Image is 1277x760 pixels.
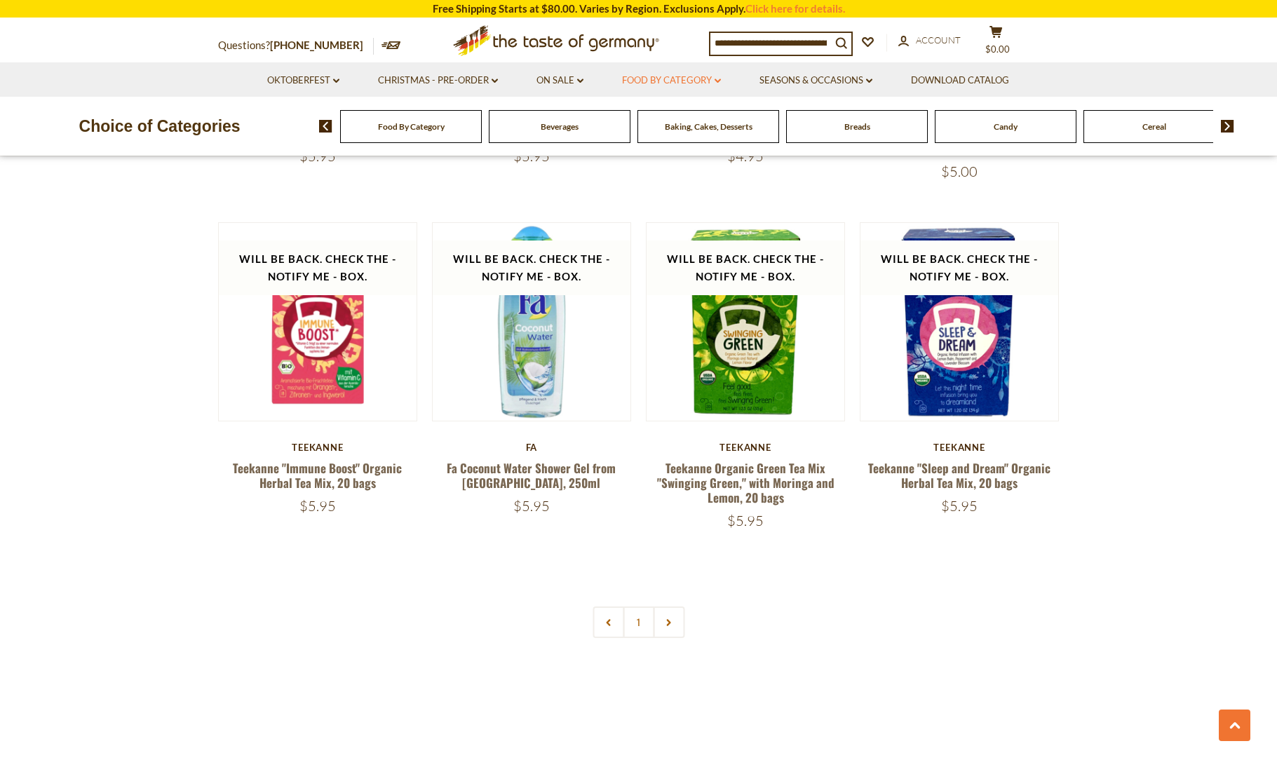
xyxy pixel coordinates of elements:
[622,73,721,88] a: Food By Category
[860,223,1059,421] img: Teekanne "Sleep and Dream" Organic Herbal Tea Mix, 20 bags
[911,73,1009,88] a: Download Catalog
[432,442,632,453] div: Fa
[433,223,631,421] img: Fa Coconut Water Shower Gel from Germany, 250ml
[860,442,1060,453] div: Teekanne
[745,2,845,15] a: Click here for details.
[941,497,978,515] span: $5.95
[657,459,835,507] a: Teekanne Organic Green Tea Mix "Swinging Green," with Moringa and Lemon, 20 bags
[447,459,616,491] a: Fa Coconut Water Shower Gel from [GEOGRAPHIC_DATA], 250ml
[1142,121,1166,132] a: Cereal
[868,459,1050,491] a: Teekanne "Sleep and Dream" Organic Herbal Tea Mix, 20 bags
[727,512,764,529] span: $5.95
[665,121,752,132] a: Baking, Cakes, Desserts
[378,121,445,132] a: Food By Category
[646,442,846,453] div: Teekanne
[218,36,374,55] p: Questions?
[536,73,583,88] a: On Sale
[233,459,402,491] a: Teekanne "Immune Boost" Organic Herbal Tea Mix, 20 bags
[378,73,498,88] a: Christmas - PRE-ORDER
[916,34,961,46] span: Account
[219,223,417,421] img: Teekanne "Immune Boost" Organic Herbal Tea Mix, 20 bags
[975,25,1018,60] button: $0.00
[759,73,872,88] a: Seasons & Occasions
[541,121,579,132] a: Beverages
[898,33,961,48] a: Account
[1221,120,1234,133] img: next arrow
[994,121,1018,132] a: Candy
[270,39,363,51] a: [PHONE_NUMBER]
[941,163,978,180] span: $5.00
[623,606,654,638] a: 1
[647,223,845,421] img: Teekanne Organic Green Tea Mix "Swinging Green," with Moringa and Lemon, 20 bags
[985,43,1010,55] span: $0.00
[844,121,870,132] a: Breads
[513,497,550,515] span: $5.95
[218,442,418,453] div: Teekanne
[319,120,332,133] img: previous arrow
[299,497,336,515] span: $5.95
[267,73,339,88] a: Oktoberfest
